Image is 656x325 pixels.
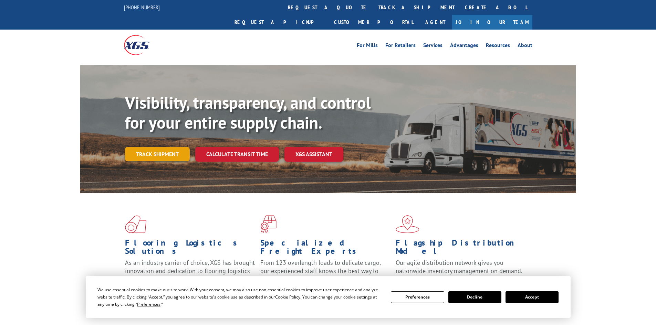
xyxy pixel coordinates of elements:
span: As an industry carrier of choice, XGS has brought innovation and dedication to flooring logistics... [125,259,255,283]
a: Services [423,43,442,50]
a: Request a pickup [229,15,329,30]
span: Cookie Policy [275,294,300,300]
a: Join Our Team [452,15,532,30]
div: We use essential cookies to make our site work. With your consent, we may also use non-essential ... [97,286,383,308]
a: About [518,43,532,50]
div: Cookie Consent Prompt [86,276,571,318]
h1: Specialized Freight Experts [260,239,391,259]
a: Resources [486,43,510,50]
a: Customer Portal [329,15,418,30]
span: Our agile distribution network gives you nationwide inventory management on demand. [396,259,522,275]
a: XGS ASSISTANT [284,147,343,162]
h1: Flooring Logistics Solutions [125,239,255,259]
button: Decline [448,291,501,303]
h1: Flagship Distribution Model [396,239,526,259]
span: Preferences [137,301,160,307]
a: For Mills [357,43,378,50]
p: From 123 overlength loads to delicate cargo, our experienced staff knows the best way to move you... [260,259,391,289]
a: For Retailers [385,43,416,50]
img: xgs-icon-focused-on-flooring-red [260,215,277,233]
img: xgs-icon-total-supply-chain-intelligence-red [125,215,146,233]
button: Accept [506,291,559,303]
a: Agent [418,15,452,30]
img: xgs-icon-flagship-distribution-model-red [396,215,419,233]
a: Calculate transit time [195,147,279,162]
button: Preferences [391,291,444,303]
a: [PHONE_NUMBER] [124,4,160,11]
a: Advantages [450,43,478,50]
b: Visibility, transparency, and control for your entire supply chain. [125,92,371,133]
a: Track shipment [125,147,190,161]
